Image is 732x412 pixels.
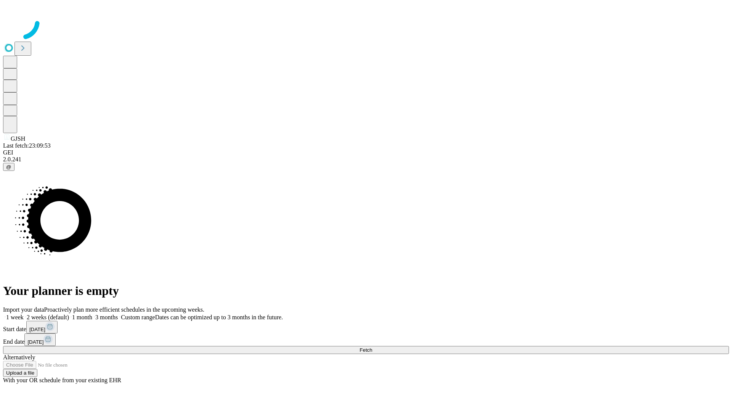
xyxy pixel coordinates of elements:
[121,314,155,320] span: Custom range
[3,306,44,313] span: Import your data
[3,346,729,354] button: Fetch
[3,369,37,377] button: Upload a file
[24,333,56,346] button: [DATE]
[11,135,25,142] span: GJSH
[155,314,283,320] span: Dates can be optimized up to 3 months in the future.
[95,314,118,320] span: 3 months
[3,163,14,171] button: @
[29,327,45,332] span: [DATE]
[3,156,729,163] div: 2.0.241
[3,354,35,360] span: Alternatively
[3,321,729,333] div: Start date
[72,314,92,320] span: 1 month
[3,149,729,156] div: GEI
[27,339,43,345] span: [DATE]
[26,321,58,333] button: [DATE]
[44,306,204,313] span: Proactively plan more efficient schedules in the upcoming weeks.
[6,164,11,170] span: @
[6,314,24,320] span: 1 week
[3,284,729,298] h1: Your planner is empty
[3,333,729,346] div: End date
[3,377,121,383] span: With your OR schedule from your existing EHR
[3,142,51,149] span: Last fetch: 23:09:53
[360,347,372,353] span: Fetch
[27,314,69,320] span: 2 weeks (default)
